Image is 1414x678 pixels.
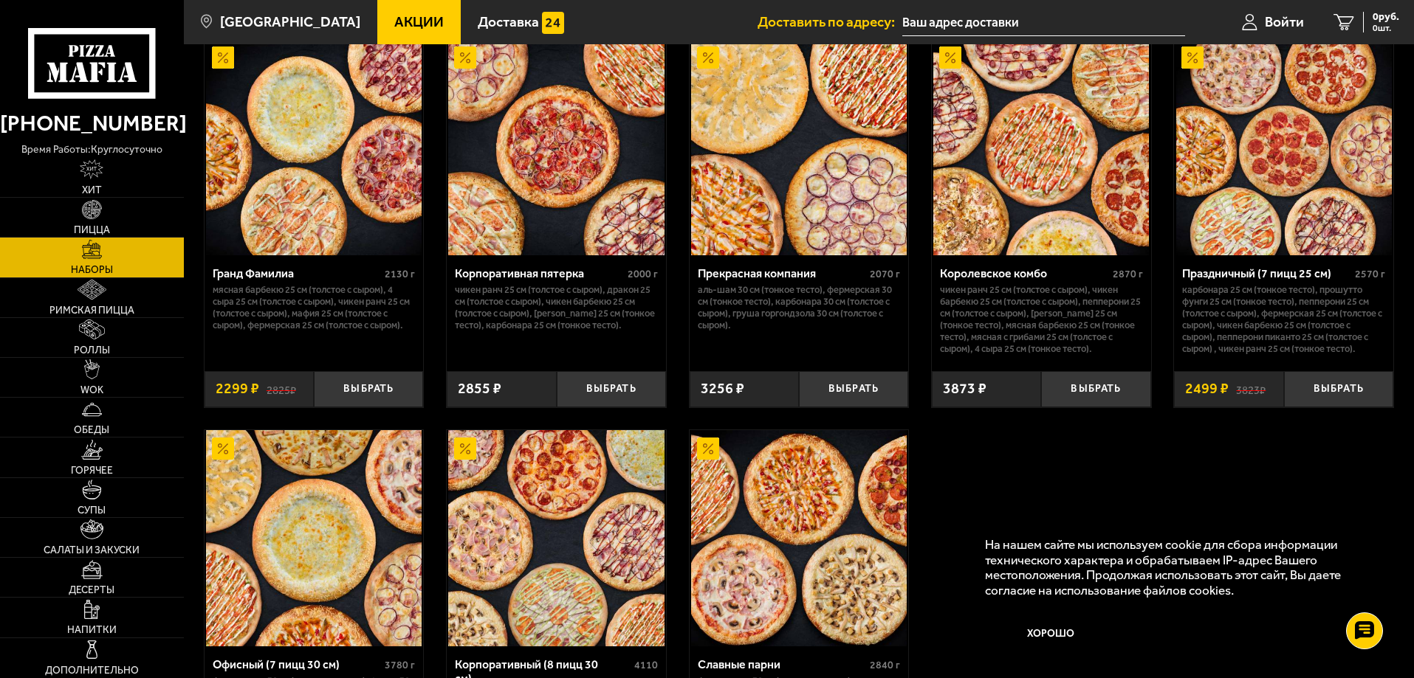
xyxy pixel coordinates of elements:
[1284,371,1393,407] button: Выбрать
[206,40,422,255] img: Гранд Фамилиа
[1355,268,1385,280] span: 2570 г
[67,625,117,635] span: Напитки
[542,12,564,34] img: 15daf4d41897b9f0e9f617042186c801.svg
[1113,268,1143,280] span: 2870 г
[985,612,1118,657] button: Хорошо
[74,425,109,435] span: Обеды
[902,9,1185,36] input: Ваш адрес доставки
[448,40,664,255] img: Корпоративная пятерка
[690,430,909,646] a: АкционныйСлавные парни
[1236,381,1266,396] s: 3823 ₽
[447,430,666,646] a: АкционныйКорпоративный (8 пицц 30 см)
[698,284,901,331] p: Аль-Шам 30 см (тонкое тесто), Фермерская 30 см (тонкое тесто), Карбонара 30 см (толстое с сыром),...
[454,437,476,460] img: Акционный
[44,545,140,556] span: Салаты и закуски
[394,15,444,29] span: Акции
[943,381,986,396] span: 3873 ₽
[1182,266,1351,280] div: Праздничный (7 пицц 25 см)
[45,665,139,676] span: Дополнительно
[939,46,961,69] img: Акционный
[454,46,476,69] img: Акционный
[933,40,1149,255] img: Королевское комбо
[1041,371,1150,407] button: Выбрать
[701,381,744,396] span: 3256 ₽
[212,437,234,460] img: Акционный
[691,430,907,646] img: Славные парни
[205,40,424,255] a: АкционныйГранд Фамилиа
[74,345,110,356] span: Роллы
[78,505,106,516] span: Супы
[1373,24,1399,32] span: 0 шт.
[691,40,907,255] img: Прекрасная компания
[216,381,259,396] span: 2299 ₽
[213,284,416,331] p: Мясная Барбекю 25 см (толстое с сыром), 4 сыра 25 см (толстое с сыром), Чикен Ранч 25 см (толстое...
[697,437,719,460] img: Акционный
[1182,284,1385,355] p: Карбонара 25 см (тонкое тесто), Прошутто Фунги 25 см (тонкое тесто), Пепперони 25 см (толстое с с...
[49,305,134,316] span: Римская пицца
[220,15,360,29] span: [GEOGRAPHIC_DATA]
[455,266,624,280] div: Корпоративная пятерка
[213,657,382,671] div: Офисный (7 пицц 30 см)
[385,659,415,671] span: 3780 г
[985,537,1371,598] p: На нашем сайте мы используем cookie для сбора информации технического характера и обрабатываем IP...
[213,266,382,280] div: Гранд Фамилиа
[267,381,296,396] s: 2825 ₽
[870,268,900,280] span: 2070 г
[940,284,1143,355] p: Чикен Ранч 25 см (толстое с сыром), Чикен Барбекю 25 см (толстое с сыром), Пепперони 25 см (толст...
[697,46,719,69] img: Акционный
[698,657,867,671] div: Славные парни
[71,265,113,275] span: Наборы
[1174,40,1393,255] a: АкционныйПраздничный (7 пицц 25 см)
[69,585,114,595] span: Десерты
[628,268,658,280] span: 2000 г
[690,40,909,255] a: АкционныйПрекрасная компания
[1185,381,1229,396] span: 2499 ₽
[634,659,658,671] span: 4110
[206,430,422,646] img: Офисный (7 пицц 30 см)
[448,430,664,646] img: Корпоративный (8 пицц 30 см)
[314,371,423,407] button: Выбрать
[80,385,103,395] span: WOK
[932,40,1151,255] a: АкционныйКоролевское комбо
[1373,12,1399,22] span: 0 руб.
[1265,15,1304,29] span: Войти
[799,371,908,407] button: Выбрать
[71,466,113,476] span: Горячее
[385,268,415,280] span: 2130 г
[698,266,867,280] div: Прекрасная компания
[1181,46,1204,69] img: Акционный
[74,225,110,235] span: Пицца
[758,15,902,29] span: Доставить по адресу:
[458,381,501,396] span: 2855 ₽
[447,40,666,255] a: АкционныйКорпоративная пятерка
[212,46,234,69] img: Акционный
[455,284,658,331] p: Чикен Ранч 25 см (толстое с сыром), Дракон 25 см (толстое с сыром), Чикен Барбекю 25 см (толстое ...
[940,266,1109,280] div: Королевское комбо
[1176,40,1392,255] img: Праздничный (7 пицц 25 см)
[557,371,666,407] button: Выбрать
[478,15,539,29] span: Доставка
[205,430,424,646] a: АкционныйОфисный (7 пицц 30 см)
[870,659,900,671] span: 2840 г
[82,185,102,196] span: Хит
